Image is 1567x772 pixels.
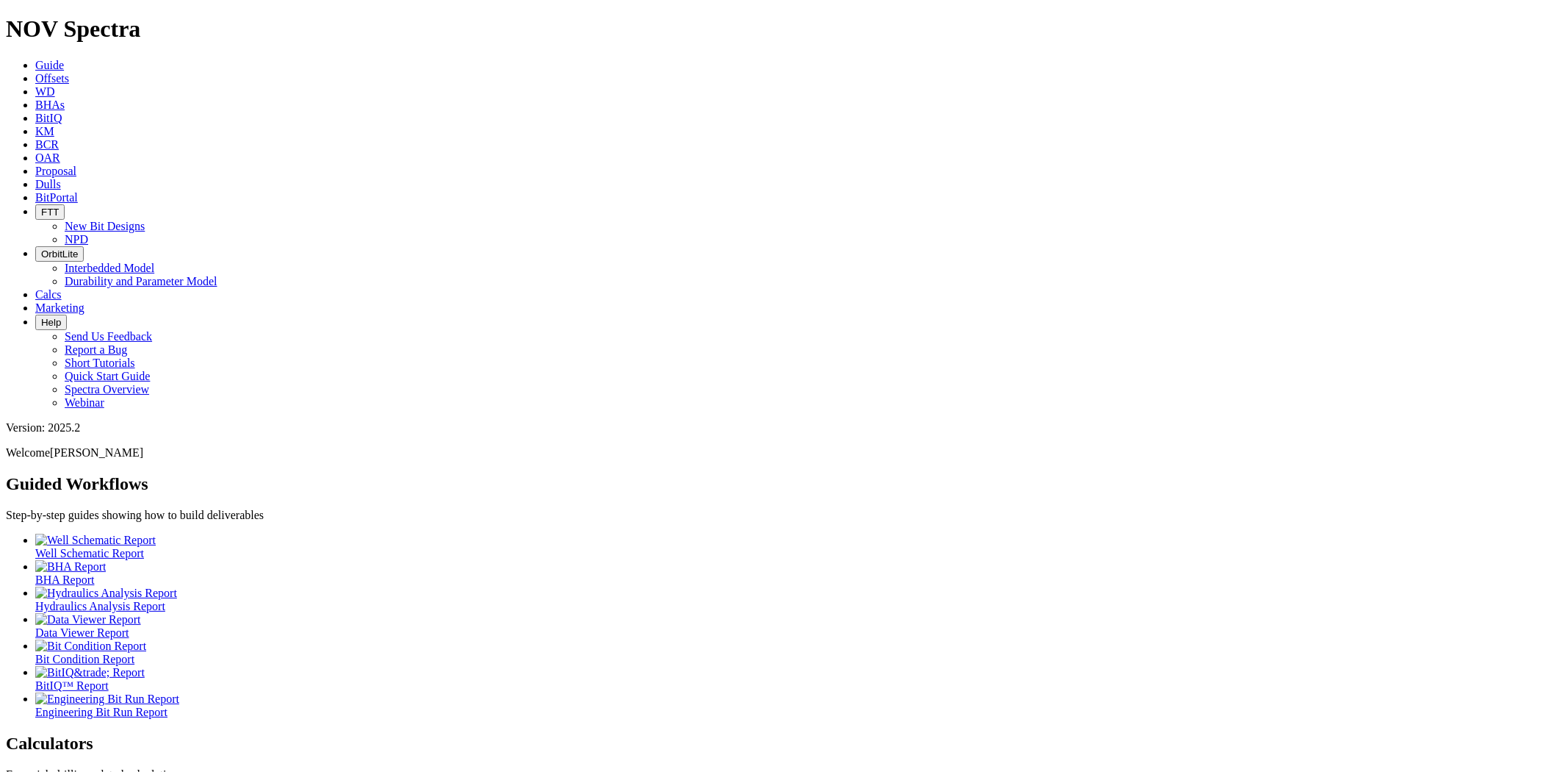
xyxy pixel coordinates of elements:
button: OrbitLite [35,246,84,262]
img: Well Schematic Report [35,534,156,547]
a: Send Us Feedback [65,330,152,343]
img: Bit Condition Report [35,640,146,653]
span: FTT [41,207,59,218]
a: BCR [35,138,59,151]
a: Engineering Bit Run Report Engineering Bit Run Report [35,693,1561,718]
a: Report a Bug [65,343,127,356]
a: Webinar [65,396,104,409]
p: Step-by-step guides showing how to build deliverables [6,509,1561,522]
a: BHA Report BHA Report [35,560,1561,586]
a: Short Tutorials [65,357,135,369]
a: Interbedded Model [65,262,154,274]
a: NPD [65,233,88,246]
a: Quick Start Guide [65,370,150,382]
a: Dulls [35,178,61,190]
a: Spectra Overview [65,383,149,396]
a: New Bit Designs [65,220,145,232]
h2: Calculators [6,734,1561,754]
img: Hydraulics Analysis Report [35,587,177,600]
a: Proposal [35,165,76,177]
h2: Guided Workflows [6,474,1561,494]
span: Data Viewer Report [35,626,129,639]
a: OAR [35,151,60,164]
p: Welcome [6,446,1561,460]
button: FTT [35,204,65,220]
span: [PERSON_NAME] [50,446,143,459]
span: Engineering Bit Run Report [35,706,167,718]
img: BHA Report [35,560,106,573]
a: Calcs [35,288,62,301]
a: Hydraulics Analysis Report Hydraulics Analysis Report [35,587,1561,612]
span: BHA Report [35,573,94,586]
a: Offsets [35,72,69,85]
a: Bit Condition Report Bit Condition Report [35,640,1561,665]
a: BitIQ&trade; Report BitIQ™ Report [35,666,1561,692]
img: Data Viewer Report [35,613,141,626]
img: Engineering Bit Run Report [35,693,179,706]
a: KM [35,125,54,137]
div: Version: 2025.2 [6,421,1561,435]
a: Well Schematic Report Well Schematic Report [35,534,1561,560]
a: BHAs [35,99,65,111]
span: Bit Condition Report [35,653,134,665]
a: Guide [35,59,64,71]
span: Well Schematic Report [35,547,144,560]
a: BitIQ [35,112,62,124]
a: BitPortal [35,191,78,204]
span: Help [41,317,61,328]
span: OrbitLite [41,249,78,260]
a: Marketing [35,301,84,314]
a: WD [35,85,55,98]
a: Durability and Parameter Model [65,275,217,287]
span: BitIQ™ Report [35,679,109,692]
button: Help [35,315,67,330]
a: Data Viewer Report Data Viewer Report [35,613,1561,639]
span: Hydraulics Analysis Report [35,600,165,612]
img: BitIQ&trade; Report [35,666,145,679]
h1: NOV Spectra [6,15,1561,43]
